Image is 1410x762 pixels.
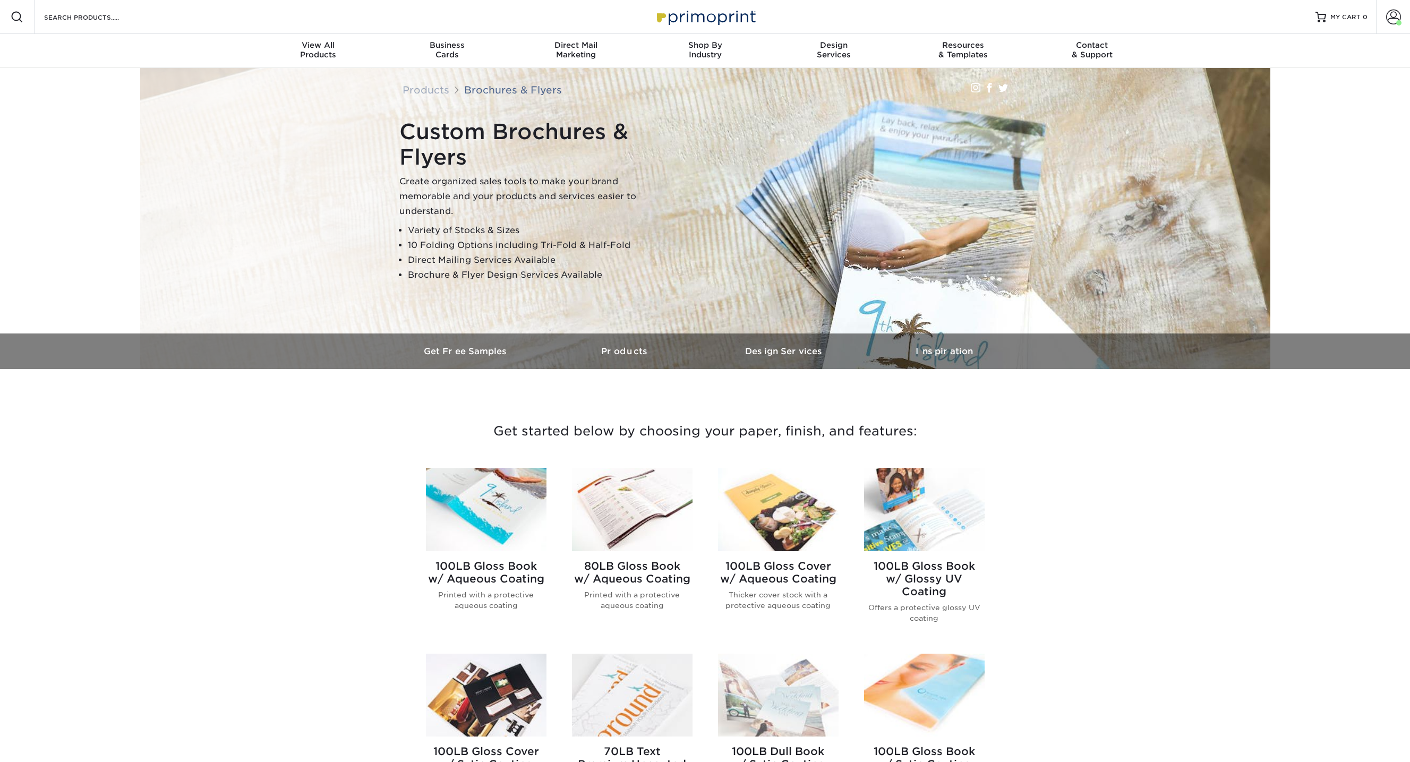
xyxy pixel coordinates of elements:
[43,11,147,23] input: SEARCH PRODUCTS.....
[770,34,899,68] a: DesignServices
[426,468,546,640] a: 100LB Gloss Book<br/>w/ Aqueous Coating Brochures & Flyers 100LB Gloss Bookw/ Aqueous Coating Pri...
[464,84,562,96] a: Brochures & Flyers
[426,468,546,551] img: 100LB Gloss Book<br/>w/ Aqueous Coating Brochures & Flyers
[511,40,640,59] div: Marketing
[408,253,665,268] li: Direct Mailing Services Available
[382,40,511,59] div: Cards
[770,40,899,50] span: Design
[864,468,985,640] a: 100LB Gloss Book<br/>w/ Glossy UV Coating Brochures & Flyers 100LB Gloss Bookw/ Glossy UV Coating...
[254,40,383,50] span: View All
[640,40,770,50] span: Shop By
[572,468,693,551] img: 80LB Gloss Book<br/>w/ Aqueous Coating Brochures & Flyers
[652,5,758,28] img: Primoprint
[426,589,546,611] p: Printed with a protective aqueous coating
[426,654,546,737] img: 100LB Gloss Cover<br/>w/ Satin Coating Brochures & Flyers
[426,560,546,585] h2: 100LB Gloss Book w/ Aqueous Coating
[1330,13,1361,22] span: MY CART
[1028,40,1157,50] span: Contact
[899,40,1028,59] div: & Templates
[864,602,985,624] p: Offers a protective glossy UV coating
[1363,13,1368,21] span: 0
[572,654,693,737] img: 70LB Text<br/>Premium Uncoated Brochures & Flyers
[387,346,546,356] h3: Get Free Samples
[387,333,546,369] a: Get Free Samples
[254,40,383,59] div: Products
[864,468,985,551] img: 100LB Gloss Book<br/>w/ Glossy UV Coating Brochures & Flyers
[382,40,511,50] span: Business
[1028,34,1157,68] a: Contact& Support
[572,560,693,585] h2: 80LB Gloss Book w/ Aqueous Coating
[399,174,665,219] p: Create organized sales tools to make your brand memorable and your products and services easier t...
[382,34,511,68] a: BusinessCards
[718,468,839,551] img: 100LB Gloss Cover<br/>w/ Aqueous Coating Brochures & Flyers
[399,119,665,170] h1: Custom Brochures & Flyers
[546,346,705,356] h3: Products
[511,34,640,68] a: Direct MailMarketing
[572,589,693,611] p: Printed with a protective aqueous coating
[718,560,839,585] h2: 100LB Gloss Cover w/ Aqueous Coating
[572,468,693,640] a: 80LB Gloss Book<br/>w/ Aqueous Coating Brochures & Flyers 80LB Gloss Bookw/ Aqueous Coating Print...
[511,40,640,50] span: Direct Mail
[640,34,770,68] a: Shop ByIndustry
[403,84,449,96] a: Products
[408,238,665,253] li: 10 Folding Options including Tri-Fold & Half-Fold
[899,34,1028,68] a: Resources& Templates
[254,34,383,68] a: View AllProducts
[408,268,665,282] li: Brochure & Flyer Design Services Available
[705,333,865,369] a: Design Services
[395,407,1016,455] h3: Get started below by choosing your paper, finish, and features:
[718,589,839,611] p: Thicker cover stock with a protective aqueous coating
[408,223,665,238] li: Variety of Stocks & Sizes
[546,333,705,369] a: Products
[865,333,1024,369] a: Inspiration
[899,40,1028,50] span: Resources
[640,40,770,59] div: Industry
[718,654,839,737] img: 100LB Dull Book<br/>w/ Satin Coating Brochures & Flyers
[718,468,839,640] a: 100LB Gloss Cover<br/>w/ Aqueous Coating Brochures & Flyers 100LB Gloss Coverw/ Aqueous Coating T...
[864,654,985,737] img: 100LB Gloss Book<br/>w/ Satin Coating Brochures & Flyers
[1028,40,1157,59] div: & Support
[865,346,1024,356] h3: Inspiration
[770,40,899,59] div: Services
[864,560,985,598] h2: 100LB Gloss Book w/ Glossy UV Coating
[705,346,865,356] h3: Design Services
